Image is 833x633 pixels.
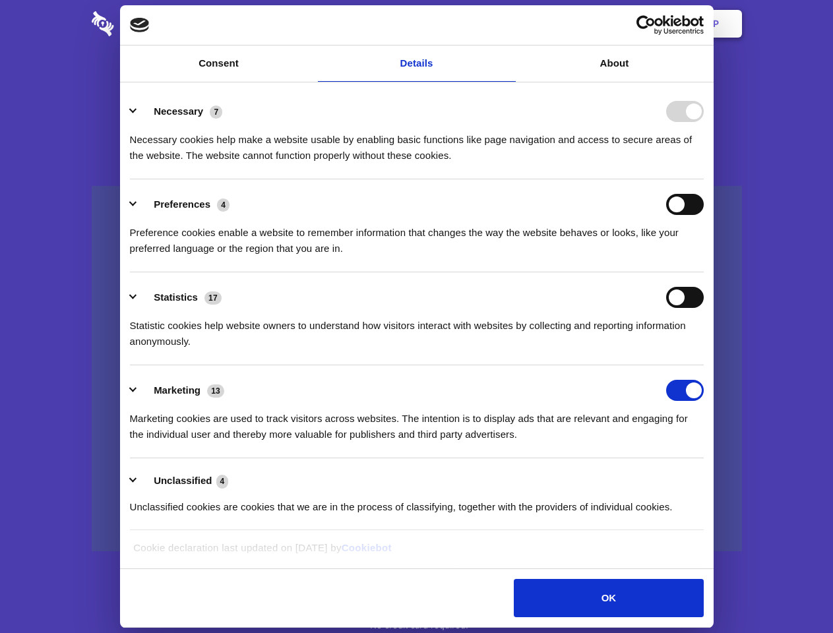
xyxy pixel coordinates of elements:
a: Wistia video thumbnail [92,186,742,552]
div: Marketing cookies are used to track visitors across websites. The intention is to display ads tha... [130,401,704,442]
a: Usercentrics Cookiebot - opens in a new window [588,15,704,35]
span: 7 [210,105,222,119]
button: Statistics (17) [130,287,230,308]
a: Cookiebot [342,542,392,553]
label: Necessary [154,105,203,117]
div: Cookie declaration last updated on [DATE] by [123,540,710,566]
iframe: Drift Widget Chat Controller [767,567,817,617]
div: Statistic cookies help website owners to understand how visitors interact with websites by collec... [130,308,704,349]
a: Contact [535,3,596,44]
label: Statistics [154,291,198,303]
label: Preferences [154,198,210,210]
button: Preferences (4) [130,194,238,215]
h4: Auto-redaction of sensitive data, encrypted data sharing and self-destructing private chats. Shar... [92,120,742,164]
span: 13 [207,384,224,398]
a: About [516,45,714,82]
button: OK [514,579,703,617]
a: Pricing [387,3,445,44]
div: Unclassified cookies are cookies that we are in the process of classifying, together with the pro... [130,489,704,515]
div: Preference cookies enable a website to remember information that changes the way the website beha... [130,215,704,256]
label: Marketing [154,384,201,396]
img: logo-wordmark-white-trans-d4663122ce5f474addd5e946df7df03e33cb6a1c49d2221995e7729f52c070b2.svg [92,11,204,36]
span: 4 [217,198,230,212]
span: 4 [216,475,229,488]
a: Login [598,3,656,44]
button: Marketing (13) [130,380,233,401]
span: 17 [204,291,222,305]
h1: Eliminate Slack Data Loss. [92,59,742,107]
button: Necessary (7) [130,101,231,122]
button: Unclassified (4) [130,473,237,489]
a: Consent [120,45,318,82]
div: Necessary cookies help make a website usable by enabling basic functions like page navigation and... [130,122,704,164]
a: Details [318,45,516,82]
img: logo [130,18,150,32]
